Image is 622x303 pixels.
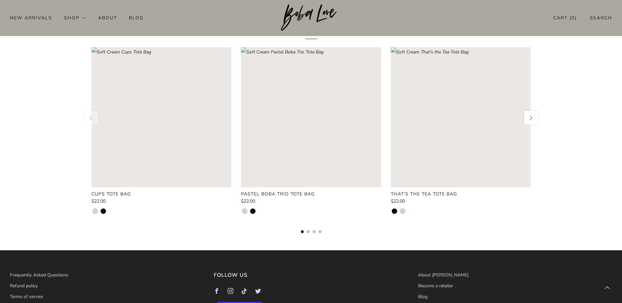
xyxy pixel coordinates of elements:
[129,12,144,23] a: Blog
[307,230,310,233] button: Scroll to page 2 of 4
[91,199,231,204] a: $22.00
[391,47,531,187] a: Soft Cream That's the Tea Tote Bag Black That's the Tea Tote Bag Loading image: Black That&#39;s ...
[391,191,531,197] a: That's the Tea Tote Bag
[418,283,453,289] a: Become a retailer
[391,199,531,204] a: $22.00
[241,191,315,197] product-card-title: Pastel Boba Trio Tote Bag
[241,47,381,187] a: Soft Cream Pastel Boba Trio Tote Bag Loading image: Soft Cream Pastel Boba Trio Tote Bag
[301,230,304,233] button: Scroll to page 1 of 4
[281,4,341,31] img: Boba Love
[281,4,341,31] a: Boba Love
[391,198,405,204] span: $22.00
[241,191,381,197] a: Pastel Boba Trio Tote Bag
[98,12,117,23] a: About
[10,293,43,300] a: Terms of service
[10,272,68,278] a: Frequently Asked Questions
[553,12,577,23] a: Cart
[10,12,52,23] a: New Arrivals
[590,12,612,23] a: Search
[241,198,255,204] span: $22.00
[418,293,428,300] a: Blog
[91,191,131,197] product-card-title: Cups Tote Bag
[418,272,469,278] a: About [PERSON_NAME]
[391,191,457,197] product-card-title: That's the Tea Tote Bag
[241,199,381,204] a: $22.00
[10,283,38,289] a: Refund policy
[64,12,86,23] a: Shop
[312,230,315,233] button: Scroll to page 3 of 4
[91,191,231,197] a: Cups Tote Bag
[91,198,106,204] span: $22.00
[318,230,321,233] button: Scroll to page 4 of 4
[572,15,575,21] items-count: 0
[600,281,614,295] back-to-top-button: Back to top
[214,270,408,280] h3: Follow us
[91,47,231,187] a: Soft Cream Cups Tote Bag Loading image: Soft Cream Cups Tote Bag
